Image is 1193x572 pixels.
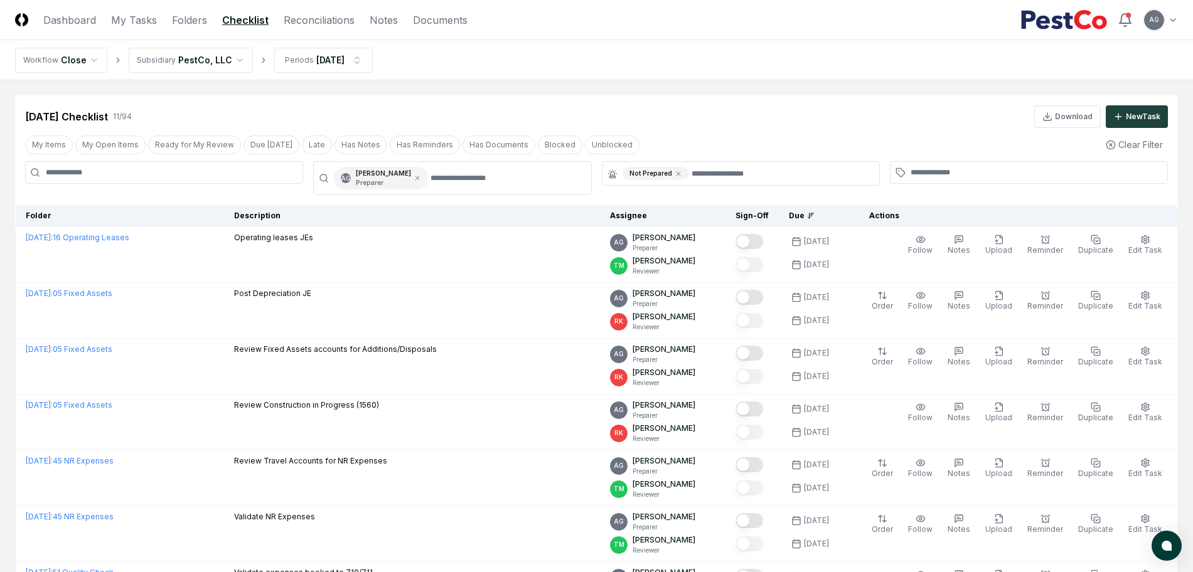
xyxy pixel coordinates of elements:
span: [DATE] : [26,289,53,298]
span: TM [614,484,624,494]
th: Folder [16,205,225,227]
span: Upload [985,413,1012,422]
button: Notes [945,232,973,258]
button: Follow [906,455,935,482]
span: Follow [908,245,933,255]
button: Follow [906,511,935,538]
span: Reminder [1027,413,1063,422]
a: Notes [370,13,398,28]
div: Due [789,210,839,221]
button: Mark complete [736,457,763,472]
span: Edit Task [1128,469,1162,478]
button: Clear Filter [1101,133,1168,156]
span: RK [614,373,623,382]
span: Duplicate [1078,357,1113,366]
button: NewTask [1106,105,1168,128]
button: Duplicate [1076,400,1116,426]
span: Follow [908,524,933,534]
span: Edit Task [1128,301,1162,310]
button: Mark complete [736,346,763,361]
span: Reminder [1027,357,1063,366]
button: Mark complete [736,513,763,528]
button: Edit Task [1126,455,1165,482]
p: [PERSON_NAME] [633,344,695,355]
span: Follow [908,413,933,422]
span: Edit Task [1128,524,1162,534]
p: Reviewer [633,322,695,332]
div: [DATE] [804,259,829,270]
span: AG [614,294,624,303]
button: Upload [983,455,1015,482]
div: [DATE] [804,403,829,415]
button: Mark complete [736,480,763,495]
nav: breadcrumb [15,48,373,73]
span: Reminder [1027,469,1063,478]
button: atlas-launcher [1152,531,1182,561]
a: [DATE]:45 NR Expenses [26,512,114,521]
p: Preparer [633,299,695,309]
span: TM [614,261,624,270]
button: Order [869,455,896,482]
a: Reconciliations [284,13,355,28]
span: [DATE] : [26,512,53,521]
button: Upload [983,400,1015,426]
span: Upload [985,357,1012,366]
div: [DATE] [804,347,829,359]
div: [PERSON_NAME] [356,169,411,188]
th: Assignee [600,205,725,227]
span: RK [614,428,623,438]
button: Edit Task [1126,511,1165,538]
p: [PERSON_NAME] [633,255,695,267]
a: [DATE]:16 Operating Leases [26,233,129,242]
a: My Tasks [111,13,157,28]
span: Order [872,524,893,534]
p: Reviewer [633,267,695,276]
p: Preparer [633,522,695,532]
a: [DATE]:05 Fixed Assets [26,344,112,354]
p: Preparer [633,467,695,476]
span: RK [614,317,623,326]
button: Reminder [1025,511,1066,538]
div: [DATE] [804,292,829,303]
a: Documents [413,13,468,28]
span: Notes [948,301,970,310]
span: AG [341,174,351,183]
span: Upload [985,524,1012,534]
span: Edit Task [1128,413,1162,422]
span: [DATE] : [26,400,53,410]
span: Duplicate [1078,245,1113,255]
button: My Open Items [75,135,146,154]
span: Edit Task [1128,357,1162,366]
button: Upload [983,288,1015,314]
button: Edit Task [1126,288,1165,314]
button: Upload [983,344,1015,370]
button: Mark complete [736,290,763,305]
div: Subsidiary [137,55,176,66]
button: Mark complete [736,257,763,272]
span: Upload [985,301,1012,310]
div: 11 / 94 [113,111,132,122]
button: Blocked [538,135,582,154]
div: Periods [285,55,314,66]
button: Reminder [1025,344,1066,370]
p: Review Fixed Assets accounts for Additions/Disposals [234,344,437,355]
button: Mark complete [736,401,763,416]
a: Checklist [222,13,269,28]
span: Reminder [1027,301,1063,310]
button: Edit Task [1126,344,1165,370]
p: [PERSON_NAME] [633,232,695,243]
button: AG [1143,9,1165,31]
span: Duplicate [1078,413,1113,422]
span: Notes [948,524,970,534]
p: [PERSON_NAME] [633,311,695,322]
div: [DATE] [316,53,345,66]
span: [DATE] : [26,456,53,465]
button: Reminder [1025,232,1066,258]
span: Notes [948,413,970,422]
p: [PERSON_NAME] [633,511,695,522]
span: Notes [948,469,970,478]
button: Follow [906,232,935,258]
button: Notes [945,511,973,538]
div: [DATE] [804,315,829,326]
span: Duplicate [1078,524,1113,534]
